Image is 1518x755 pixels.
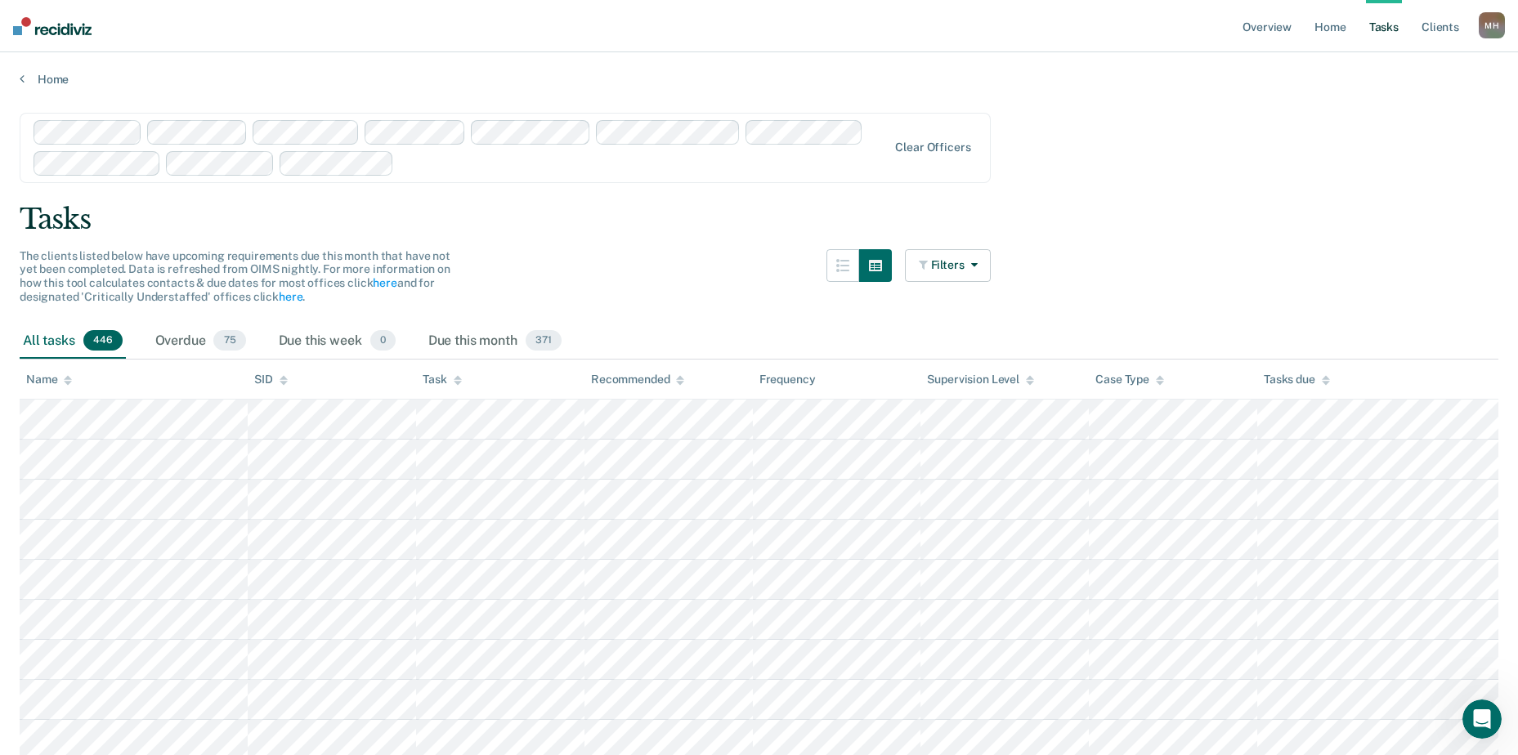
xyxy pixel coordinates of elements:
[1095,373,1164,386] div: Case Type
[1479,12,1505,38] button: MH
[13,17,92,35] img: Recidiviz
[425,324,565,360] div: Due this month371
[83,330,123,351] span: 446
[927,373,1034,386] div: Supervision Level
[20,324,126,360] div: All tasks446
[213,330,245,351] span: 75
[373,276,396,289] a: here
[895,141,970,154] div: Clear officers
[423,373,461,386] div: Task
[526,330,562,351] span: 371
[279,290,302,303] a: here
[20,203,1498,236] div: Tasks
[20,249,450,303] span: The clients listed below have upcoming requirements due this month that have not yet been complet...
[1462,699,1502,739] iframe: Intercom live chat
[1264,373,1330,386] div: Tasks due
[759,373,816,386] div: Frequency
[26,373,72,386] div: Name
[591,373,684,386] div: Recommended
[1479,12,1505,38] div: M H
[905,249,992,282] button: Filters
[20,72,1498,87] a: Home
[275,324,399,360] div: Due this week0
[370,330,396,351] span: 0
[254,373,288,386] div: SID
[152,324,249,360] div: Overdue75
